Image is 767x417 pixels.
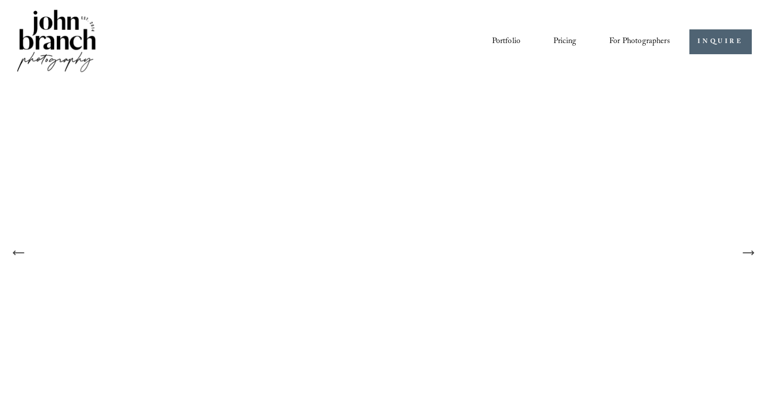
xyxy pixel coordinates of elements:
[609,34,670,50] span: For Photographers
[492,33,520,50] a: Portfolio
[689,29,752,54] a: INQUIRE
[737,242,759,264] button: Next Slide
[553,33,576,50] a: Pricing
[15,8,97,76] img: John Branch IV Photography
[8,242,30,264] button: Previous Slide
[609,33,670,50] a: folder dropdown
